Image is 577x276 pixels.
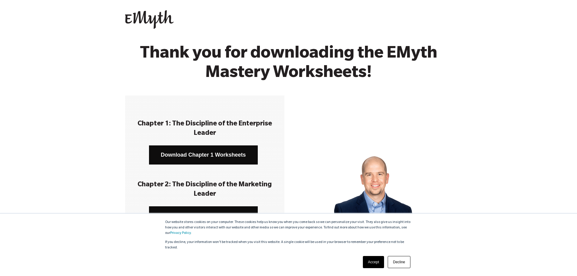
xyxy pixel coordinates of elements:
[388,256,410,268] a: Decline
[331,143,413,225] img: Jon_Slater_web
[165,220,412,236] p: Our website stores cookies on your computer. These cookies help us know you when you come back so...
[149,145,258,165] a: Download Chapter 1 Worksheets
[124,45,454,84] h2: Thank you for downloading the EMyth Mastery Worksheets!
[363,256,384,268] a: Accept
[134,120,275,138] h3: Chapter 1: The Discipline of the Enterprise Leader
[149,206,258,225] a: Download Chapter 2 Worksheets
[165,240,412,251] p: If you decline, your information won’t be tracked when you visit this website. A single cookie wi...
[170,231,191,235] a: Privacy Policy
[125,10,174,29] img: EMyth
[134,181,275,199] h3: Chapter 2: The Discipline of the Marketing Leader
